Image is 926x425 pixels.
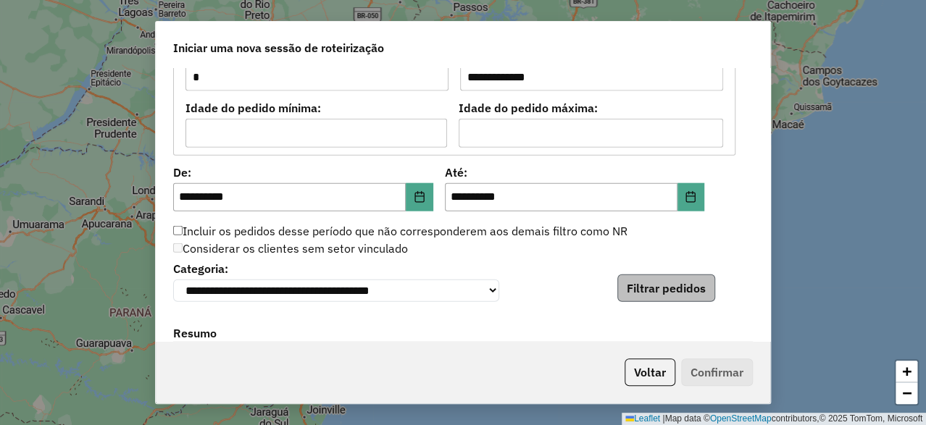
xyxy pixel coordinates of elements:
[617,274,715,302] button: Filtrar pedidos
[902,384,912,402] span: −
[173,226,183,235] input: Incluir os pedidos desse período que não corresponderem aos demais filtro como NR
[185,99,447,117] label: Idade do pedido mínima:
[622,413,926,425] div: Map data © contributors,© 2025 TomTom, Microsoft
[173,222,627,240] label: Incluir os pedidos desse período que não corresponderem aos demais filtro como NR
[173,243,183,253] input: Considerar os clientes sem setor vinculado
[459,99,724,117] label: Idade do pedido máxima:
[406,183,433,212] button: Choose Date
[173,164,433,181] label: De:
[902,362,912,380] span: +
[173,324,753,344] label: Resumo
[662,413,664,424] span: |
[445,164,705,181] label: Até:
[173,240,408,257] label: Considerar os clientes sem setor vinculado
[173,39,384,56] span: Iniciar uma nova sessão de roteirização
[625,413,660,424] a: Leaflet
[896,361,917,382] a: Zoom in
[173,260,499,277] label: Categoria:
[710,413,772,424] a: OpenStreetMap
[896,382,917,404] a: Zoom out
[625,358,675,386] button: Voltar
[677,183,705,212] button: Choose Date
